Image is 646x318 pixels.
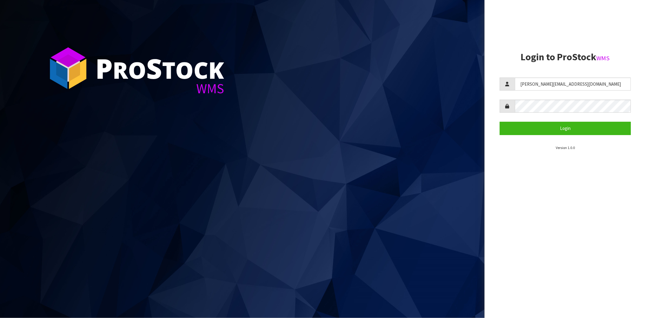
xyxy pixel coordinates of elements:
[500,122,631,135] button: Login
[500,52,631,62] h2: Login to ProStock
[146,50,162,87] span: S
[596,54,610,62] small: WMS
[95,82,224,95] div: WMS
[95,55,224,82] div: ro tock
[556,145,575,150] small: Version 1.0.0
[515,78,631,91] input: Username
[45,45,91,91] img: ProStock Cube
[95,50,113,87] span: P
